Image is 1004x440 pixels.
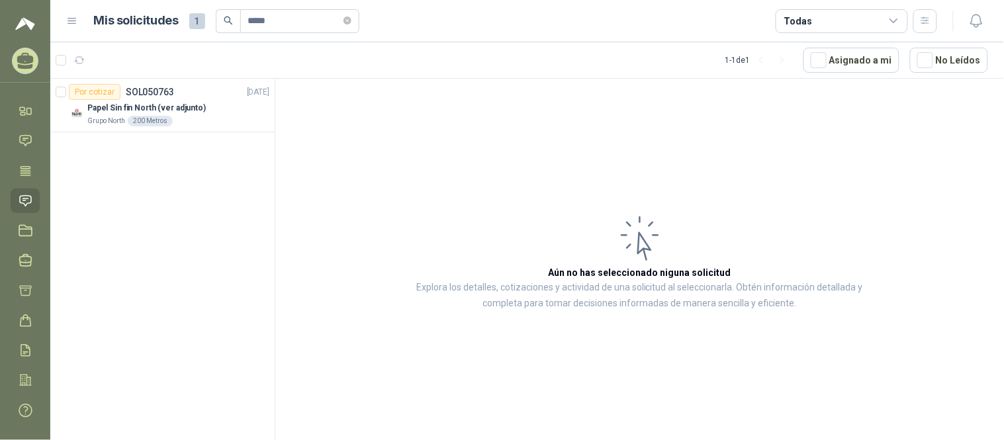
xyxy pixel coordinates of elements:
[549,265,731,280] h3: Aún no has seleccionado niguna solicitud
[128,116,173,126] div: 200 Metros
[247,86,269,99] p: [DATE]
[50,79,275,132] a: Por cotizarSOL050763[DATE] Company LogoPapel Sin fin North (ver adjunto)Grupo North200 Metros
[784,14,812,28] div: Todas
[87,102,206,114] p: Papel Sin fin North (ver adjunto)
[910,48,988,73] button: No Leídos
[69,84,120,100] div: Por cotizar
[126,87,174,97] p: SOL050763
[725,50,793,71] div: 1 - 1 de 1
[343,15,351,27] span: close-circle
[408,280,872,312] p: Explora los detalles, cotizaciones y actividad de una solicitud al seleccionarla. Obtén informaci...
[69,105,85,121] img: Company Logo
[803,48,899,73] button: Asignado a mi
[343,17,351,24] span: close-circle
[189,13,205,29] span: 1
[87,116,125,126] p: Grupo North
[15,16,35,32] img: Logo peakr
[94,11,179,30] h1: Mis solicitudes
[224,16,233,25] span: search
